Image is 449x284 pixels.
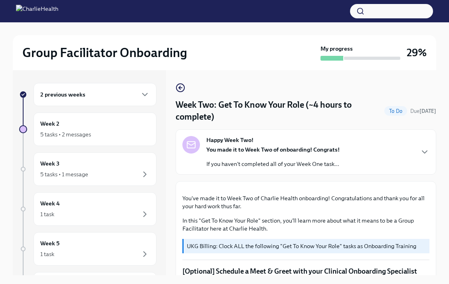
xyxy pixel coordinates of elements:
div: 5 tasks • 1 message [40,170,88,178]
a: Week 35 tasks • 1 message [19,152,156,186]
strong: [DATE] [419,108,436,114]
span: To Do [384,108,407,114]
div: 1 task [40,210,54,218]
div: 5 tasks • 2 messages [40,130,91,138]
h6: Week 4 [40,199,60,208]
p: If you haven't completed all of your Week One task... [206,160,340,168]
span: Due [410,108,436,114]
h2: Group Facilitator Onboarding [22,45,187,61]
h6: Week 3 [40,159,59,168]
div: 1 task [40,250,54,258]
h6: Week 5 [40,239,59,248]
p: You've made it to Week Two of Charlie Health onboarding! Congratulations and thank you for all yo... [182,194,429,210]
a: Week 25 tasks • 2 messages [19,112,156,146]
h4: Week Two: Get To Know Your Role (~4 hours to complete) [176,99,381,123]
div: 2 previous weeks [34,83,156,106]
a: Week 51 task [19,232,156,266]
img: CharlieHealth [16,5,58,18]
h6: Week 2 [40,119,59,128]
a: Week 41 task [19,192,156,226]
strong: Happy Week Two! [206,136,253,144]
p: UKG Billing: Clock ALL the following "Get To Know Your Role" tasks as Onboarding Training [187,242,426,250]
strong: You made it to Week Two of onboarding! Congrats! [206,146,340,153]
p: In this "Get To Know Your Role" section, you'll learn more about what it means to be a Group Faci... [182,217,429,233]
strong: My progress [320,45,353,53]
h3: 29% [407,45,427,60]
h6: 2 previous weeks [40,90,85,99]
p: [Optional] Schedule a Meet & Greet with your Clinical Onboarding Specialist [182,266,429,276]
